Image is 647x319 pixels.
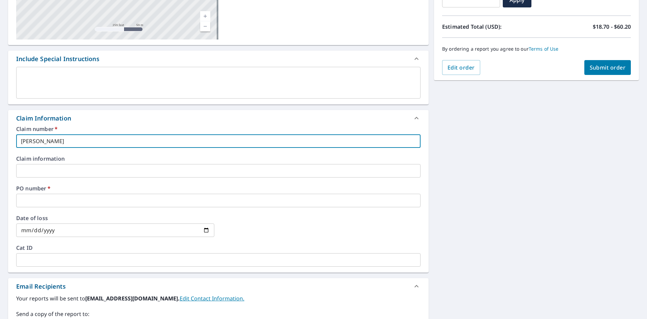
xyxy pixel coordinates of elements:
a: Current Level 17, Zoom Out [200,21,210,31]
button: Submit order [584,60,631,75]
div: Claim Information [16,114,71,123]
div: Include Special Instructions [16,54,99,63]
label: Claim number [16,126,421,132]
label: Cat ID [16,245,421,250]
p: Estimated Total (USD): [442,23,536,31]
button: Edit order [442,60,480,75]
p: $18.70 - $60.20 [593,23,631,31]
div: Claim Information [8,110,429,126]
label: Claim information [16,156,421,161]
span: Edit order [448,64,475,71]
a: Current Level 17, Zoom In [200,11,210,21]
div: Include Special Instructions [8,51,429,67]
label: Send a copy of the report to: [16,310,421,318]
a: Terms of Use [529,46,559,52]
div: Email Recipients [16,282,66,291]
p: By ordering a report you agree to our [442,46,631,52]
label: PO number [16,186,421,191]
a: EditContactInfo [180,295,244,302]
b: [EMAIL_ADDRESS][DOMAIN_NAME]. [85,295,180,302]
label: Date of loss [16,215,214,221]
span: Submit order [590,64,626,71]
div: Email Recipients [8,278,429,294]
label: Your reports will be sent to [16,294,421,302]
